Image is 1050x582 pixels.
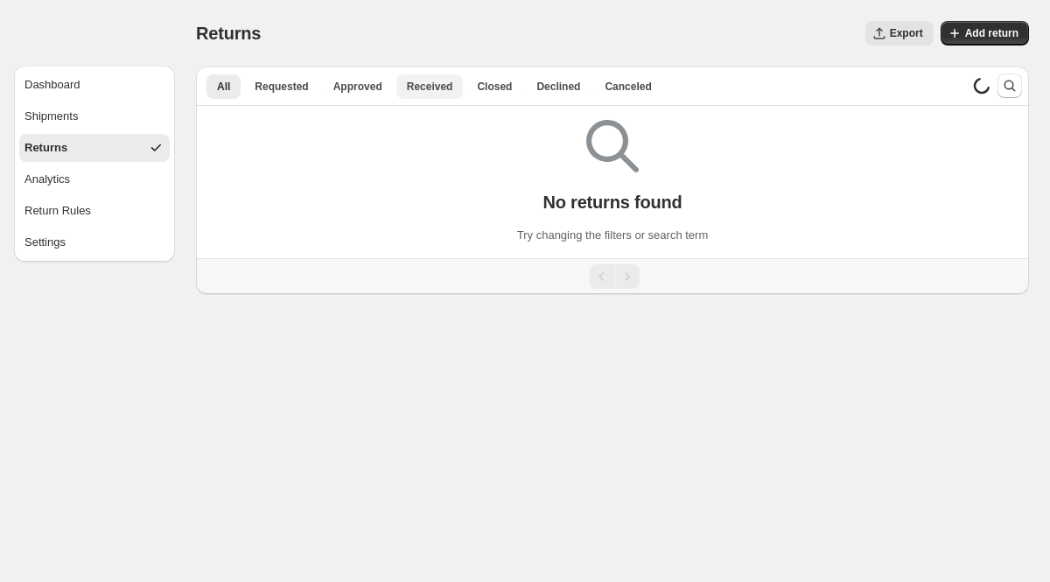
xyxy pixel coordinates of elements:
span: Export [890,26,923,40]
div: Shipments [24,108,78,125]
span: Add return [965,26,1018,40]
span: Requested [255,80,308,94]
span: Received [407,80,453,94]
div: Analytics [24,171,70,188]
button: Returns [19,134,170,162]
button: Export [865,21,934,46]
nav: Pagination [196,258,1029,294]
span: Declined [536,80,580,94]
div: Return Rules [24,202,91,220]
div: Settings [24,234,66,251]
button: Add return [941,21,1029,46]
div: Returns [24,139,67,157]
button: Analytics [19,165,170,193]
span: Returns [196,24,261,43]
p: Try changing the filters or search term [517,227,708,244]
p: No returns found [542,192,682,213]
button: Settings [19,228,170,256]
span: Closed [477,80,512,94]
span: Canceled [605,80,651,94]
img: Empty search results [586,120,639,172]
button: Dashboard [19,71,170,99]
button: Search and filter results [997,74,1022,98]
span: All [217,80,230,94]
div: Dashboard [24,76,80,94]
span: Approved [333,80,382,94]
button: Shipments [19,102,170,130]
button: Return Rules [19,197,170,225]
